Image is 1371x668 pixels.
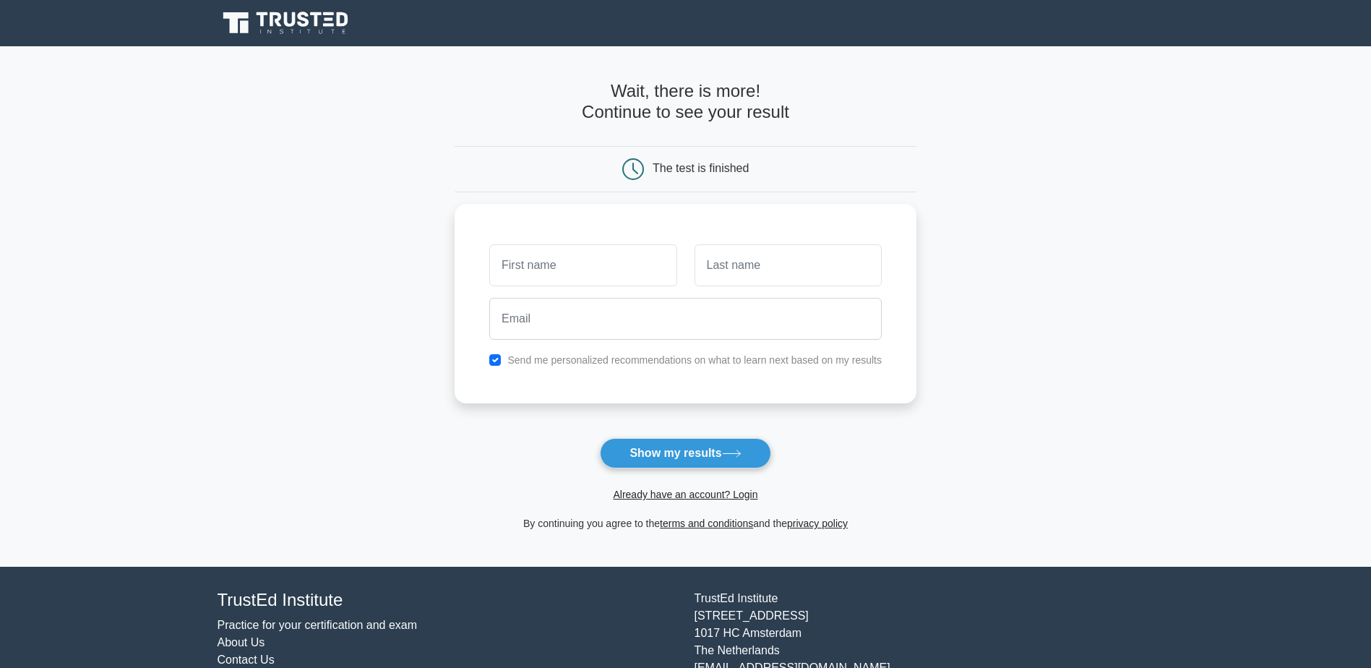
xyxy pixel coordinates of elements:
button: Show my results [600,438,770,468]
div: The test is finished [653,162,749,174]
a: About Us [218,636,265,648]
a: Practice for your certification and exam [218,619,418,631]
a: Contact Us [218,654,275,666]
h4: TrustEd Institute [218,590,677,611]
h4: Wait, there is more! Continue to see your result [455,81,916,123]
a: terms and conditions [660,518,753,529]
a: privacy policy [787,518,848,529]
input: Last name [695,244,882,286]
input: First name [489,244,676,286]
label: Send me personalized recommendations on what to learn next based on my results [507,354,882,366]
div: By continuing you agree to the and the [446,515,925,532]
input: Email [489,298,882,340]
a: Already have an account? Login [613,489,757,500]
